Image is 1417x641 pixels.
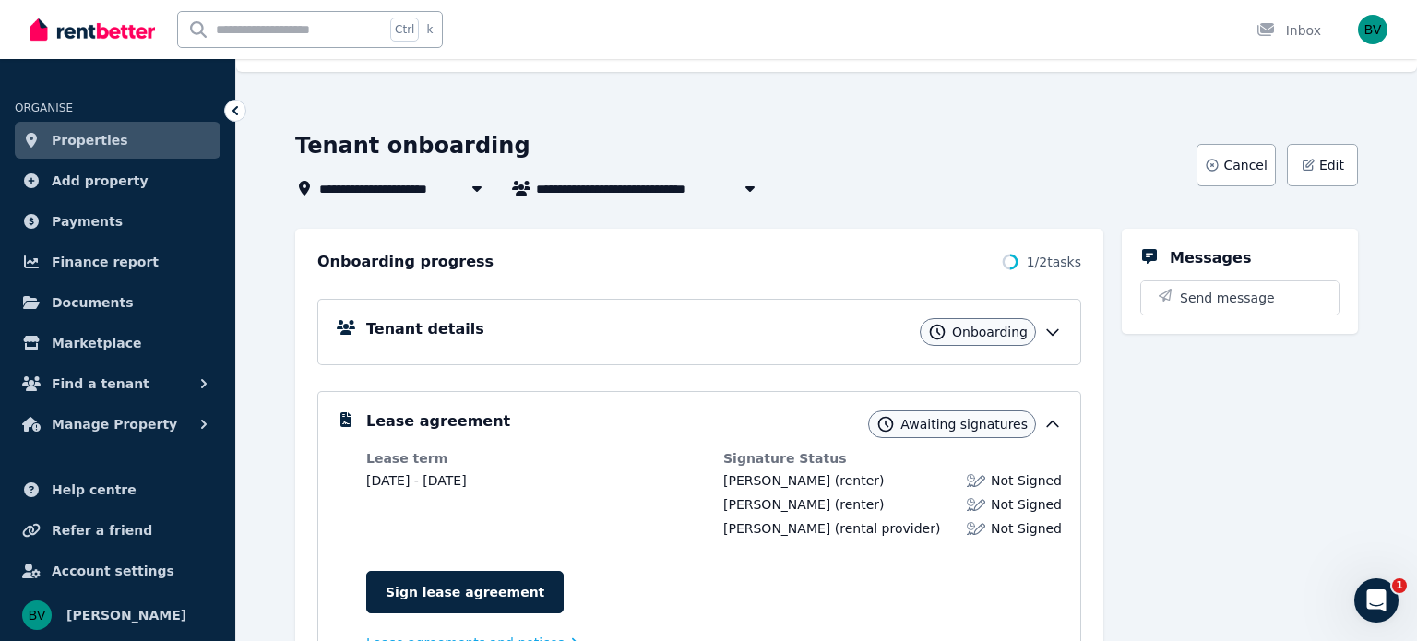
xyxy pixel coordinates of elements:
[1354,578,1399,623] iframe: Intercom live chat
[317,251,494,273] h2: Onboarding progress
[1141,281,1339,315] button: Send message
[1358,15,1387,44] img: Benmon Mammen Varghese
[52,291,134,314] span: Documents
[967,519,985,538] img: Lease not signed
[991,495,1062,514] span: Not Signed
[1223,156,1267,174] span: Cancel
[366,471,705,490] dd: [DATE] - [DATE]
[15,101,73,114] span: ORGANISE
[1180,289,1275,307] span: Send message
[991,519,1062,538] span: Not Signed
[15,243,220,280] a: Finance report
[1170,247,1251,269] h5: Messages
[991,471,1062,490] span: Not Signed
[52,170,149,192] span: Add property
[723,521,830,536] span: [PERSON_NAME]
[366,410,510,433] h5: Lease agreement
[426,22,433,37] span: k
[52,373,149,395] span: Find a tenant
[390,18,419,42] span: Ctrl
[723,497,830,512] span: [PERSON_NAME]
[723,449,1062,468] dt: Signature Status
[15,325,220,362] a: Marketplace
[952,323,1028,341] span: Onboarding
[295,131,530,160] h1: Tenant onboarding
[52,129,128,151] span: Properties
[22,600,52,630] img: Benmon Mammen Varghese
[900,415,1028,433] span: Awaiting signatures
[52,560,174,582] span: Account settings
[366,318,484,340] h5: Tenant details
[1197,144,1275,186] button: Cancel
[723,519,940,538] div: (rental provider)
[723,495,884,514] div: (renter)
[15,512,220,549] a: Refer a friend
[1287,144,1358,186] button: Edit
[366,571,564,613] a: Sign lease agreement
[967,471,985,490] img: Lease not signed
[15,162,220,199] a: Add property
[1027,253,1081,271] span: 1 / 2 tasks
[15,122,220,159] a: Properties
[30,16,155,43] img: RentBetter
[52,251,159,273] span: Finance report
[15,284,220,321] a: Documents
[15,471,220,508] a: Help centre
[15,406,220,443] button: Manage Property
[723,471,884,490] div: (renter)
[967,495,985,514] img: Lease not signed
[52,332,141,354] span: Marketplace
[1319,156,1344,174] span: Edit
[52,413,177,435] span: Manage Property
[52,519,152,541] span: Refer a friend
[15,552,220,589] a: Account settings
[52,479,137,501] span: Help centre
[1256,21,1321,40] div: Inbox
[366,449,705,468] dt: Lease term
[723,473,830,488] span: [PERSON_NAME]
[15,203,220,240] a: Payments
[66,604,186,626] span: [PERSON_NAME]
[1392,578,1407,593] span: 1
[15,365,220,402] button: Find a tenant
[52,210,123,232] span: Payments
